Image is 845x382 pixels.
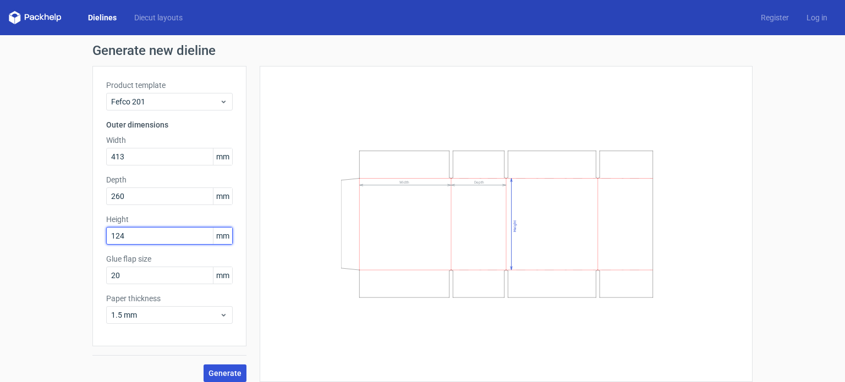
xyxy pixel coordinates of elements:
h3: Outer dimensions [106,119,233,130]
label: Depth [106,174,233,185]
text: Width [399,180,409,185]
span: mm [213,228,232,244]
label: Product template [106,80,233,91]
span: mm [213,188,232,204]
span: Fefco 201 [111,96,220,107]
button: Generate [204,364,246,382]
a: Register [752,12,798,23]
label: Paper thickness [106,293,233,304]
label: Glue flap size [106,253,233,264]
span: mm [213,148,232,165]
text: Depth [474,180,484,185]
a: Diecut layouts [125,12,191,23]
span: mm [213,267,232,284]
span: Generate [208,369,242,377]
h1: Generate new dieline [92,44,753,57]
label: Width [106,135,233,146]
a: Dielines [79,12,125,23]
text: Height [513,220,517,232]
a: Log in [798,12,836,23]
span: 1.5 mm [111,309,220,320]
label: Height [106,214,233,225]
